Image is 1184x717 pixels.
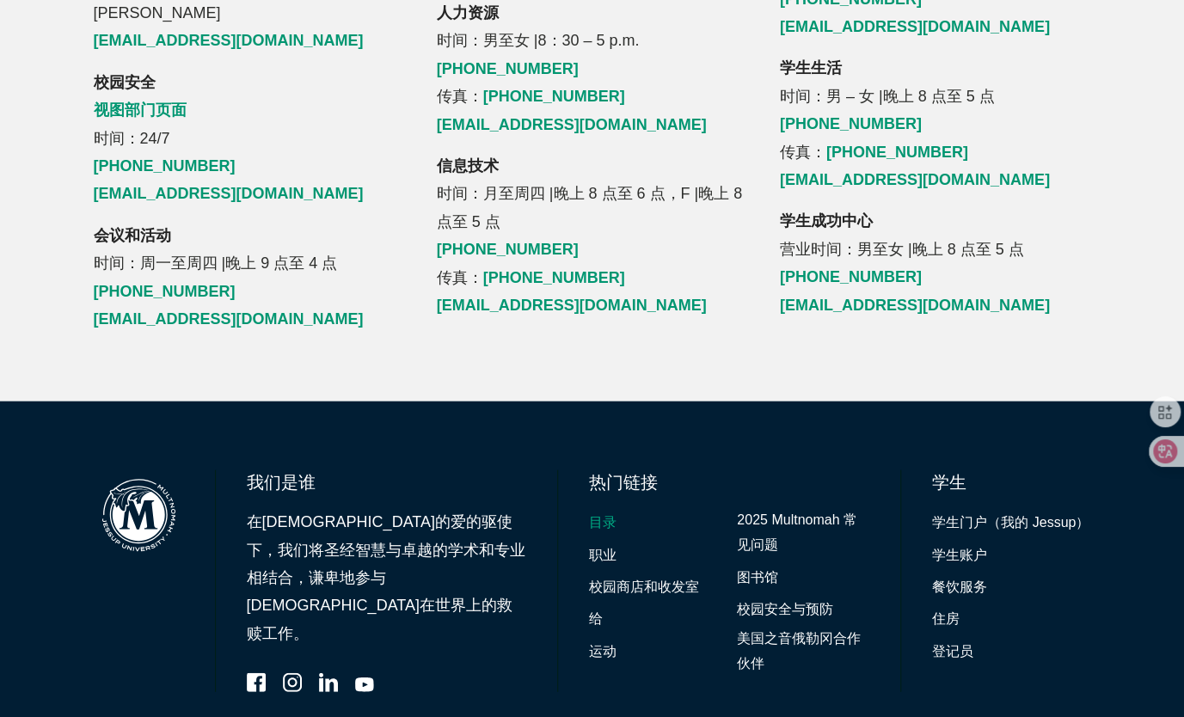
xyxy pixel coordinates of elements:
a: [PHONE_NUMBER] [826,144,968,161]
h6: 学生 [932,470,1090,494]
a: 2025 Multnomah 常见问题 [737,508,869,558]
a: 视图部门页面 [94,101,187,119]
a: 美国之音俄勒冈合作伙伴 [737,627,869,677]
a: [PHONE_NUMBER] [94,157,236,175]
p: 时间：周一至周四 |晚上 9 点至 4 点 [94,222,405,334]
a: [EMAIL_ADDRESS][DOMAIN_NAME] [94,185,364,202]
h6: 我们是谁 [247,470,527,494]
p: 在[DEMOGRAPHIC_DATA]的爱的驱使下，我们将圣经智慧与卓越的学术和专业相结合，谦卑地参与[DEMOGRAPHIC_DATA]在世界上的救赎工作。 [247,508,527,647]
strong: 学生生活 [780,59,842,77]
a: 校园商店和收发室 [589,575,699,600]
a: 学生门户（我的 Jessup） [932,511,1089,536]
strong: 信息技术 [437,157,499,175]
a: [EMAIL_ADDRESS][DOMAIN_NAME] [437,116,707,133]
a: [EMAIL_ADDRESS][DOMAIN_NAME] [780,18,1050,35]
h6: 热门链接 [589,470,869,494]
a: 目录 [589,511,617,536]
a: 学生账户 [932,543,987,568]
strong: 校园安全 [94,74,156,91]
a: 职业 [589,543,617,568]
a: 给 [589,607,603,632]
a: [EMAIL_ADDRESS][DOMAIN_NAME] [94,32,364,49]
a: [PHONE_NUMBER] [437,60,579,77]
strong: 会议和活动 [94,227,171,244]
a: 餐饮服务 [932,575,987,600]
a: [PHONE_NUMBER] [94,283,236,300]
p: 营业时间：男至女 |晚上 8 点至 5 点 [780,207,1091,319]
a: [PHONE_NUMBER] [780,115,922,132]
a: 登记员 [932,640,973,665]
a: 脸书 [247,673,266,692]
a: 住房 [932,607,960,632]
a: 优酷 [355,673,374,692]
a: Instagram的 [283,673,302,692]
p: 时间：月至周四 |晚上 8 点至 6 点，F |晚上 8 点至 5 点 传真： [437,152,748,319]
strong: 人力资源 [437,4,499,21]
a: [EMAIL_ADDRESS][DOMAIN_NAME] [437,297,707,314]
img: 杰瑟普大学摩特诺玛校区标志 [94,470,184,561]
a: [PHONE_NUMBER] [437,241,579,258]
a: LinkedIn [319,673,338,692]
a: [EMAIL_ADDRESS][DOMAIN_NAME] [780,297,1050,314]
p: 时间：男 – 女 |晚上 8 点至 5 点 传真： [780,54,1091,193]
a: [PHONE_NUMBER] [483,269,625,286]
a: 图书馆 [737,566,778,591]
p: 时间：24/7 [94,69,405,208]
a: [PHONE_NUMBER] [780,268,922,285]
strong: 学生成功中心 [780,212,873,230]
a: [EMAIL_ADDRESS][DOMAIN_NAME] [94,310,364,328]
a: [EMAIL_ADDRESS][DOMAIN_NAME] [780,171,1050,188]
a: [PHONE_NUMBER] [483,88,625,105]
a: 运动 [589,640,617,665]
a: 校园安全与预防 [737,597,833,622]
